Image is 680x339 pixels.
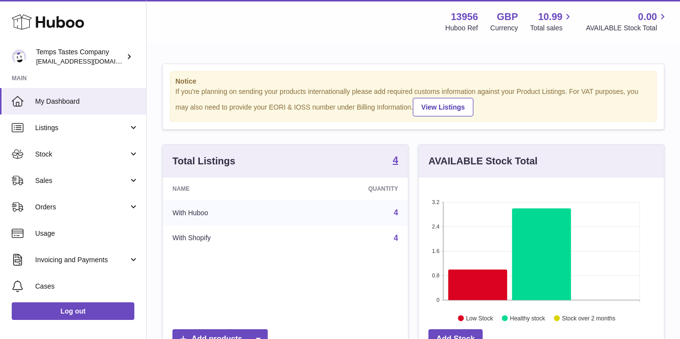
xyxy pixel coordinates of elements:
td: With Shopify [163,226,295,251]
div: Huboo Ref [446,23,478,33]
img: Temps@tempstastesco.com [12,49,26,64]
div: Temps Tastes Company [36,47,124,66]
span: Listings [35,123,128,133]
span: Cases [35,282,139,291]
th: Name [163,178,295,200]
span: Sales [35,176,128,185]
text: 0 [436,297,439,303]
a: 0.00 AVAILABLE Stock Total [586,10,668,33]
span: My Dashboard [35,97,139,106]
span: [EMAIL_ADDRESS][DOMAIN_NAME] [36,57,144,65]
div: Currency [490,23,518,33]
a: 4 [394,208,398,217]
td: With Huboo [163,200,295,226]
th: Quantity [295,178,408,200]
strong: 13956 [451,10,478,23]
strong: GBP [497,10,518,23]
a: Log out [12,302,134,320]
text: 0.8 [432,272,439,278]
strong: Notice [175,77,651,86]
h3: AVAILABLE Stock Total [428,155,537,168]
span: Orders [35,203,128,212]
span: 0.00 [638,10,657,23]
span: Total sales [530,23,574,33]
text: Healthy stock [510,315,546,321]
text: Stock over 2 months [562,315,615,321]
span: 10.99 [538,10,562,23]
span: AVAILABLE Stock Total [586,23,668,33]
a: 10.99 Total sales [530,10,574,33]
text: Low Stock [466,315,493,321]
a: 4 [393,155,398,167]
span: Stock [35,150,128,159]
text: 3.2 [432,199,439,205]
h3: Total Listings [172,155,235,168]
text: 2.4 [432,224,439,229]
span: Usage [35,229,139,238]
span: Invoicing and Payments [35,255,128,265]
a: 4 [394,234,398,242]
strong: 4 [393,155,398,165]
text: 1.6 [432,248,439,254]
div: If you're planning on sending your products internationally please add required customs informati... [175,87,651,116]
a: View Listings [413,98,473,116]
